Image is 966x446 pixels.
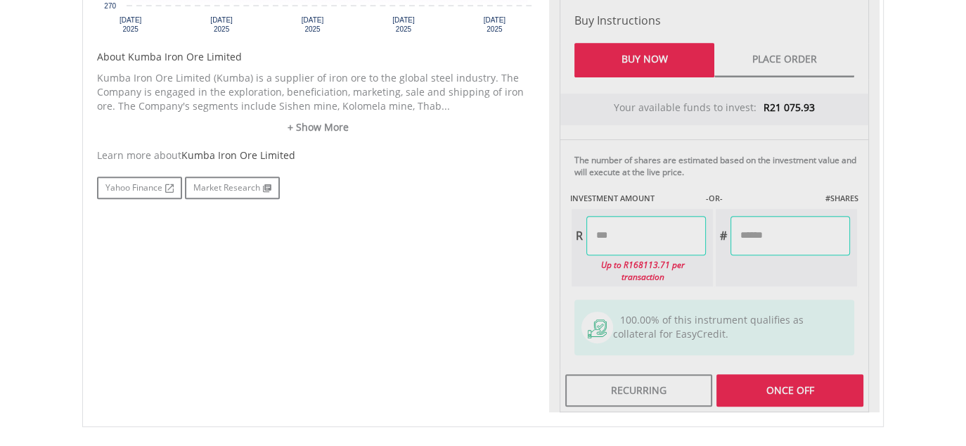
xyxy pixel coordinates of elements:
text: [DATE] 2025 [302,16,324,33]
text: 270 [104,2,116,10]
p: Kumba Iron Ore Limited (Kumba) is a supplier of iron ore to the global steel industry. The Compan... [97,71,539,113]
h5: About Kumba Iron Ore Limited [97,50,539,64]
text: [DATE] 2025 [392,16,415,33]
div: Learn more about [97,148,539,163]
text: [DATE] 2025 [120,16,142,33]
span: Kumba Iron Ore Limited [181,148,295,162]
a: + Show More [97,120,539,134]
text: [DATE] 2025 [484,16,506,33]
text: [DATE] 2025 [210,16,233,33]
a: Market Research [185,177,280,199]
a: Yahoo Finance [97,177,182,199]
